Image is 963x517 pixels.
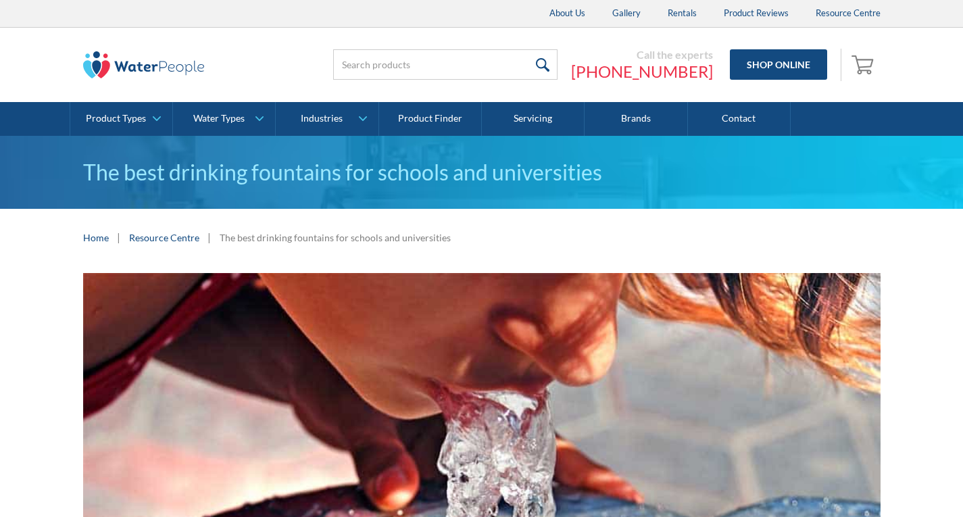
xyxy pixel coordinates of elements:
a: [PHONE_NUMBER] [571,61,713,82]
a: Home [83,230,109,245]
a: Product Types [70,102,172,136]
div: | [116,229,122,245]
img: The Water People [83,51,205,78]
div: Call the experts [571,48,713,61]
img: shopping cart [851,53,877,75]
div: | [206,229,213,245]
div: Industries [301,113,343,124]
a: Product Finder [379,102,482,136]
a: Contact [688,102,791,136]
a: Brands [585,102,687,136]
div: Water Types [193,113,245,124]
h1: The best drinking fountains for schools and universities [83,156,881,189]
div: Product Types [86,113,146,124]
a: Water Types [173,102,275,136]
a: Resource Centre [129,230,199,245]
a: Open cart [848,49,881,81]
a: Shop Online [730,49,827,80]
a: Industries [276,102,378,136]
input: Search products [333,49,558,80]
a: Servicing [482,102,585,136]
div: The best drinking fountains for schools and universities [220,230,451,245]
